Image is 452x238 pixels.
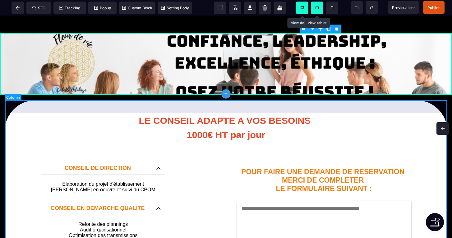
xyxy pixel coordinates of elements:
span: View components [214,2,226,14]
span: Popup [94,6,111,10]
b: POUR FAIRE UNE DEMANDE DE RESERVATION MERCI DE COMPLETER LE FORMULAIRE SUIVANT : [241,152,407,177]
span: Publier [427,5,440,10]
span: Setting Body [161,6,189,10]
p: CONSEIL EN DEMARCHE QUALITE [45,189,150,196]
p: CONSEIL DE DIRECTION [45,149,150,156]
span: Screenshot [229,2,241,14]
p: Refonte des plannings Audit organisationnel Optimisation des transmissions [47,206,159,223]
span: Previsualiser [392,5,415,10]
span: Tracking [59,6,80,10]
b: LE CONSEIL ADAPTE A VOS BESOINS 1000€ HT par jour [139,100,313,124]
span: Preview [388,1,419,14]
span: Custom Block [122,6,152,10]
span: SEO [32,6,45,10]
p: Elaboration du projet d'établissement [PERSON_NAME] en oeuvre et suivi du CPOM [47,166,159,177]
